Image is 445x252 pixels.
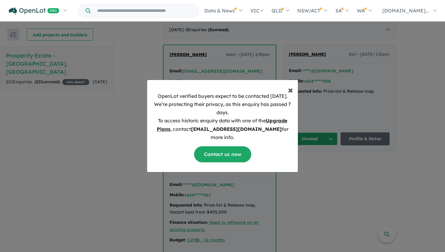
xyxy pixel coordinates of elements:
[9,7,59,15] img: Openlot PRO Logo White
[288,84,293,96] span: ×
[382,8,429,14] span: [DOMAIN_NAME]...
[152,92,293,141] p: OpenLot verified buyers expect to be contacted [DATE]. We’re protecting their privacy, as this en...
[191,126,282,132] b: [EMAIL_ADDRESS][DOMAIN_NAME]
[92,4,197,17] input: Try estate name, suburb, builder or developer
[194,146,251,162] a: Contact us now
[157,118,287,132] u: Upgrade Plans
